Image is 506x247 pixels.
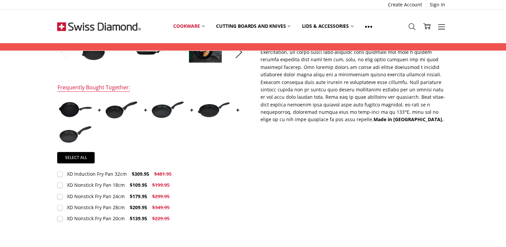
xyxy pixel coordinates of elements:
[57,42,71,62] button: Previous
[67,182,125,188] div: XD Nonstick Fry Pan 18cm
[59,102,92,117] img: XD Induction Fry Pan 32cm
[130,215,147,222] span: $139.95
[132,171,149,177] span: $309.95
[81,43,114,61] img: XD Nonstick Fry Pan 32cm
[210,19,296,33] a: Cutting boards and knives
[67,215,125,222] div: XD Nonstick Fry Pan 20cm
[152,193,170,199] span: $299.95
[197,102,230,118] img: XD Nonstick Fry Pan 28cm
[151,101,184,119] img: XD Nonstick Fry Pan 24cm
[105,100,138,119] img: XD Nonstick Fry Pan 18cm
[130,193,147,199] span: $179.95
[152,182,170,188] span: $199.95
[359,19,378,34] a: Show All
[296,19,359,33] a: Lids & Accessories
[57,84,130,92] div: Frequently Bought Together:
[67,171,127,177] div: XD Induction Fry Pan 32cm
[57,10,141,43] img: Free Shipping On Every Order
[130,182,147,188] span: $109.95
[374,116,443,122] strong: Made in [GEOGRAPHIC_DATA].
[67,204,125,211] div: XD Nonstick Fry Pan 28cm
[189,40,222,63] img: XD Nonstick Fry Pan 32cm
[154,171,172,177] span: $481.95
[232,42,245,62] button: Next
[152,215,170,222] span: $229.95
[57,152,95,163] a: Select all
[59,126,92,143] img: XD Nonstick Fry Pan 20cm
[168,19,210,33] a: Cookware
[130,204,147,211] span: $209.95
[135,48,168,56] img: XD Nonstick Fry Pan 32cm
[152,204,170,211] span: $349.95
[67,193,125,199] div: XD Nonstick Fry Pan 24cm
